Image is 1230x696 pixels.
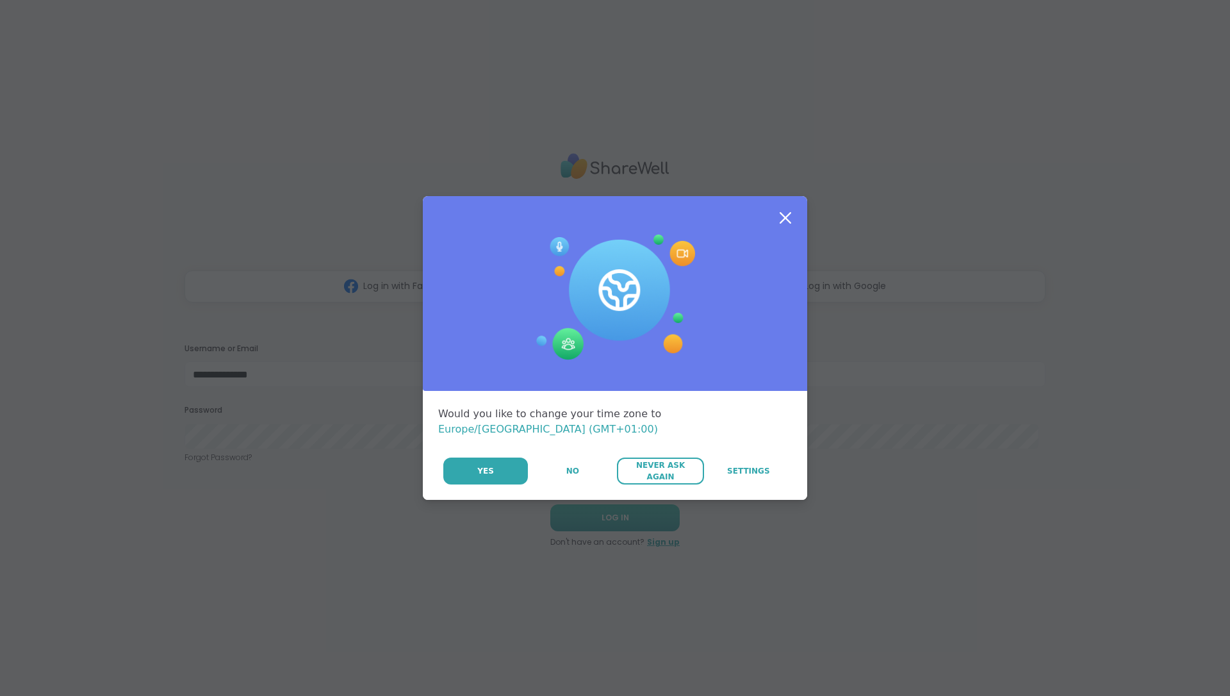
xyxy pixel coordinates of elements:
[438,406,792,437] div: Would you like to change your time zone to
[535,235,695,360] img: Session Experience
[617,458,703,485] button: Never Ask Again
[705,458,792,485] a: Settings
[566,465,579,477] span: No
[438,423,658,435] span: Europe/[GEOGRAPHIC_DATA] (GMT+01:00)
[477,465,494,477] span: Yes
[727,465,770,477] span: Settings
[529,458,616,485] button: No
[443,458,528,485] button: Yes
[623,460,697,483] span: Never Ask Again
